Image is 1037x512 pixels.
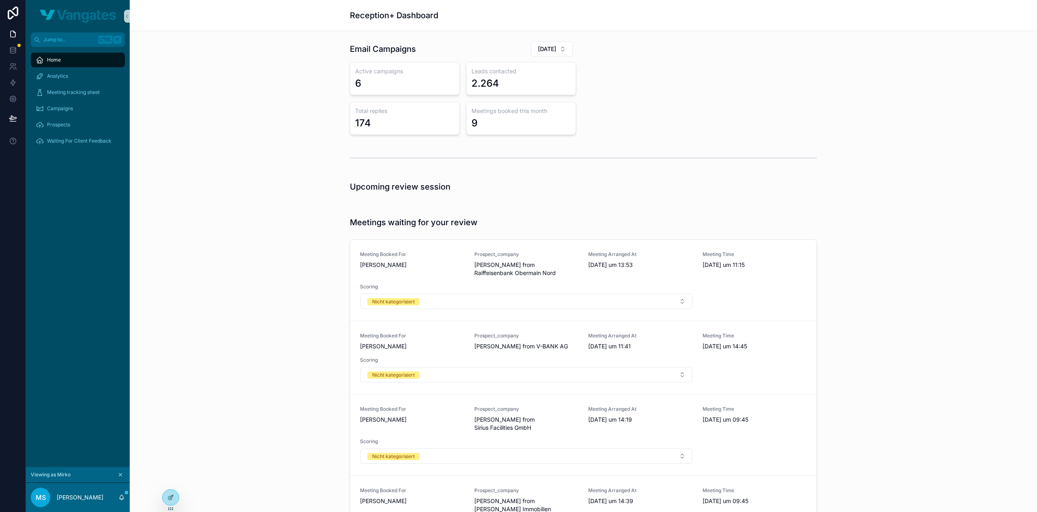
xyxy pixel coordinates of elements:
span: [DATE] um 14:45 [703,342,807,350]
span: Scoring [360,284,693,290]
span: [PERSON_NAME] from Sirius Facilities GmbH [474,416,579,432]
span: [PERSON_NAME] [360,416,465,424]
span: K [114,36,121,43]
span: [DATE] um 09:45 [703,416,807,424]
span: Meeting Time [703,251,807,258]
h3: Active campaigns [355,67,454,75]
span: Jump to... [43,36,95,43]
span: Meeting Booked For [360,487,465,494]
span: [DATE] um 14:19 [588,416,693,424]
h1: Reception+ Dashboard [350,10,438,21]
a: Prospects [31,117,125,132]
a: Meeting Booked For[PERSON_NAME]Prospect_company[PERSON_NAME] from Sirius Facilities GmbHMeeting A... [350,394,816,476]
button: Select Button [531,41,573,57]
span: Meeting Arranged At [588,406,693,412]
span: [PERSON_NAME] from Raiffeisenbank Obermain Nord [474,261,579,277]
span: Ctrl [98,36,113,44]
span: Home [47,57,61,63]
span: [PERSON_NAME] [360,497,465,505]
a: Meeting Booked For[PERSON_NAME]Prospect_company[PERSON_NAME] from Raiffeisenbank Obermain NordMee... [350,240,816,321]
div: Nicht kategorisiert [372,298,415,305]
span: [PERSON_NAME] from V-BANK AG [474,342,579,350]
span: Meeting tracking sheet [47,89,100,96]
a: Meeting tracking sheet [31,85,125,100]
span: Meeting Time [703,406,807,412]
span: Meeting Time [703,487,807,494]
a: Waiting For Client Feedback [31,134,125,148]
span: Prospect_company [474,251,579,258]
span: Meeting Arranged At [588,333,693,339]
span: [PERSON_NAME] [360,261,465,269]
div: 6 [355,77,361,90]
span: Meeting Time [703,333,807,339]
span: Meeting Arranged At [588,251,693,258]
h1: Email Campaigns [350,43,416,55]
span: Meeting Arranged At [588,487,693,494]
h1: Meetings waiting for your review [350,217,478,228]
h3: Total replies [355,107,454,115]
span: [DATE] um 14:39 [588,497,693,505]
span: [DATE] um 13:53 [588,261,693,269]
h1: Upcoming review session [350,181,450,192]
span: Meeting Booked For [360,406,465,412]
span: Scoring [360,438,693,445]
span: Meeting Booked For [360,333,465,339]
h3: Leads contacted [471,67,571,75]
a: Meeting Booked For[PERSON_NAME]Prospect_company[PERSON_NAME] from V-BANK AGMeeting Arranged At[DA... [350,321,816,394]
a: Campaigns [31,101,125,116]
span: Waiting For Client Feedback [47,138,111,144]
a: Home [31,53,125,67]
p: [PERSON_NAME] [57,493,103,501]
div: Nicht kategorisiert [372,371,415,379]
span: [DATE] um 11:41 [588,342,693,350]
span: [DATE] um 09:45 [703,497,807,505]
span: Prospect_company [474,333,579,339]
span: Scoring [360,357,693,363]
span: Prospect_company [474,406,579,412]
h3: Meetings booked this month [471,107,571,115]
span: Viewing as Mirko [31,471,71,478]
div: scrollable content [26,47,130,159]
span: [DATE] um 11:15 [703,261,807,269]
span: Meeting Booked For [360,251,465,258]
div: 9 [471,117,478,130]
span: Prospect_company [474,487,579,494]
span: [PERSON_NAME] [360,342,465,350]
div: 174 [355,117,371,130]
a: Analytics [31,69,125,83]
span: MS [36,493,46,502]
button: Select Button [360,367,692,382]
button: Select Button [360,448,692,464]
img: App logo [40,10,116,23]
span: [DATE] [538,45,556,53]
button: Select Button [360,294,692,309]
span: Analytics [47,73,68,79]
div: 2.264 [471,77,499,90]
span: Campaigns [47,105,73,112]
div: Nicht kategorisiert [372,453,415,460]
button: Jump to...CtrlK [31,32,125,47]
span: Prospects [47,122,70,128]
